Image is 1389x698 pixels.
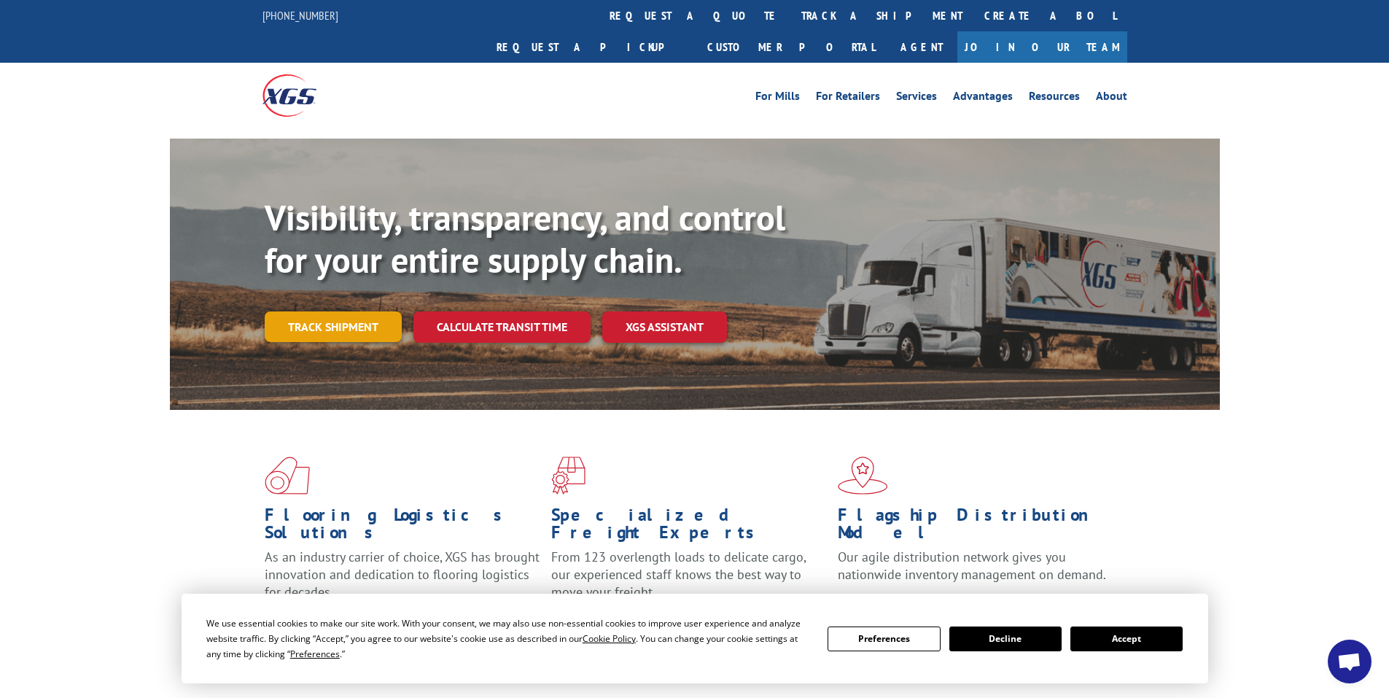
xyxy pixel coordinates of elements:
[828,627,940,651] button: Preferences
[838,506,1113,548] h1: Flagship Distribution Model
[265,506,540,548] h1: Flooring Logistics Solutions
[602,311,727,343] a: XGS ASSISTANT
[896,90,937,106] a: Services
[206,616,810,662] div: We use essential cookies to make our site work. With your consent, we may also use non-essential ...
[551,548,827,613] p: From 123 overlength loads to delicate cargo, our experienced staff knows the best way to move you...
[262,8,338,23] a: [PHONE_NUMBER]
[551,506,827,548] h1: Specialized Freight Experts
[182,594,1208,683] div: Cookie Consent Prompt
[838,457,888,495] img: xgs-icon-flagship-distribution-model-red
[886,31,957,63] a: Agent
[957,31,1127,63] a: Join Our Team
[696,31,886,63] a: Customer Portal
[265,311,402,342] a: Track shipment
[583,632,636,645] span: Cookie Policy
[413,311,591,343] a: Calculate transit time
[265,457,310,495] img: xgs-icon-total-supply-chain-intelligence-red
[953,90,1013,106] a: Advantages
[265,548,540,600] span: As an industry carrier of choice, XGS has brought innovation and dedication to flooring logistics...
[265,195,785,282] b: Visibility, transparency, and control for your entire supply chain.
[290,648,340,660] span: Preferences
[1328,640,1372,683] a: Open chat
[551,457,585,495] img: xgs-icon-focused-on-flooring-red
[1096,90,1127,106] a: About
[816,90,880,106] a: For Retailers
[838,548,1106,583] span: Our agile distribution network gives you nationwide inventory management on demand.
[486,31,696,63] a: Request a pickup
[1070,627,1183,651] button: Accept
[755,90,800,106] a: For Mills
[1029,90,1080,106] a: Resources
[949,627,1062,651] button: Decline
